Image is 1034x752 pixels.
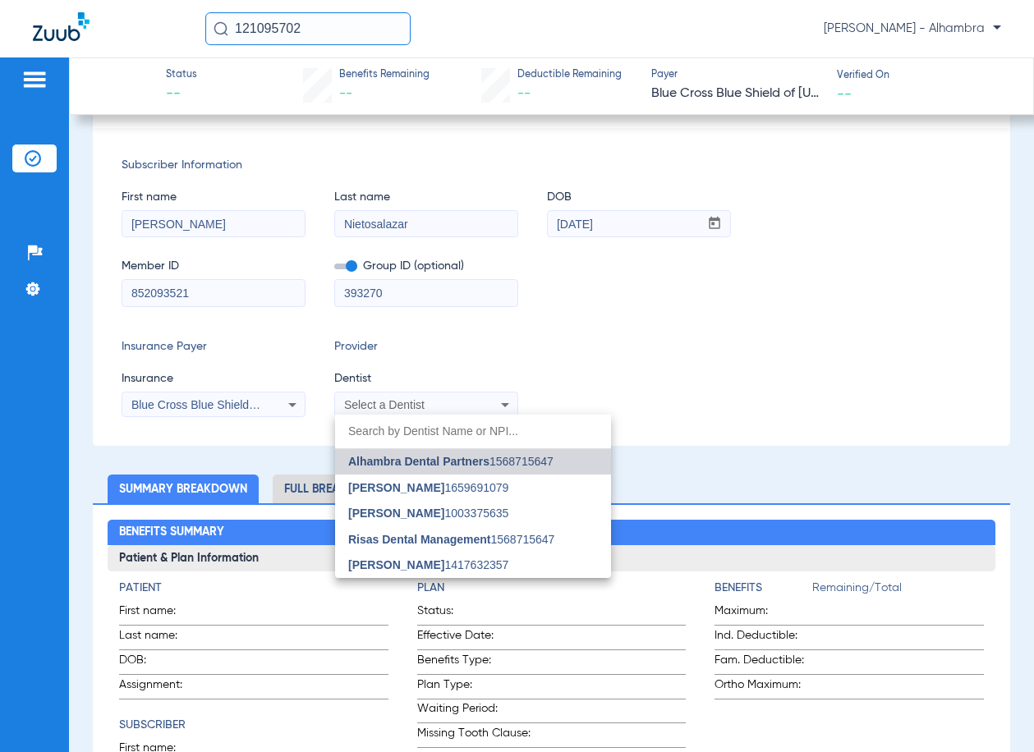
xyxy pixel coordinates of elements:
[335,415,611,448] input: dropdown search
[348,507,508,519] span: 1003375635
[348,558,444,571] span: [PERSON_NAME]
[348,481,444,494] span: [PERSON_NAME]
[348,559,508,571] span: 1417632357
[348,455,489,468] span: Alhambra Dental Partners
[348,533,491,546] span: Risas Dental Management
[952,673,1034,752] iframe: Chat Widget
[348,507,444,520] span: [PERSON_NAME]
[348,482,508,493] span: 1659691079
[348,456,554,467] span: 1568715647
[348,534,554,545] span: 1568715647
